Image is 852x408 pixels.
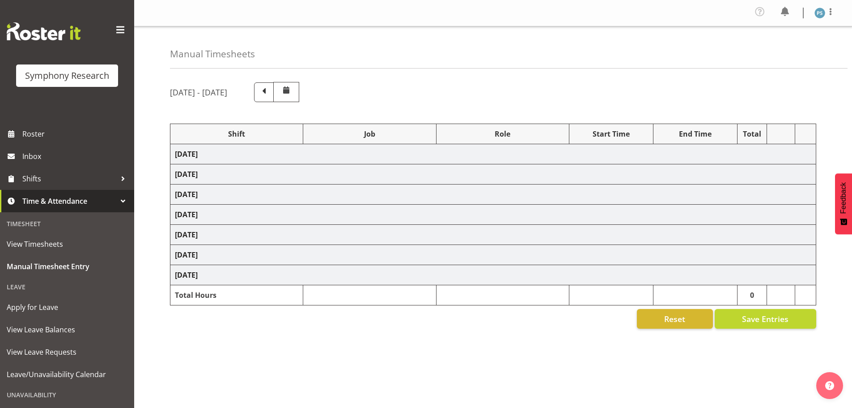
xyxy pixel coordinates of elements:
span: View Leave Balances [7,323,127,336]
td: [DATE] [170,144,816,164]
h5: [DATE] - [DATE] [170,87,227,97]
div: Total [742,129,763,139]
img: paul-s-stoneham1982.jpg [814,8,825,18]
span: Leave/Unavailability Calendar [7,368,127,381]
div: Unavailability [2,386,132,404]
td: 0 [737,285,767,305]
button: Feedback - Show survey [835,173,852,234]
div: Symphony Research [25,69,109,82]
span: Reset [664,313,685,325]
td: [DATE] [170,164,816,185]
span: Manual Timesheet Entry [7,260,127,273]
img: Rosterit website logo [7,22,81,40]
button: Save Entries [715,309,816,329]
h4: Manual Timesheets [170,49,255,59]
img: help-xxl-2.png [825,381,834,390]
span: View Timesheets [7,237,127,251]
span: Time & Attendance [22,194,116,208]
td: [DATE] [170,265,816,285]
a: View Leave Balances [2,318,132,341]
a: Manual Timesheet Entry [2,255,132,278]
td: [DATE] [170,205,816,225]
a: View Leave Requests [2,341,132,363]
td: [DATE] [170,185,816,205]
div: Shift [175,129,298,139]
span: Feedback [839,182,848,214]
span: Inbox [22,150,130,163]
div: End Time [658,129,733,139]
div: Timesheet [2,215,132,233]
div: Role [441,129,564,139]
div: Job [308,129,431,139]
td: Total Hours [170,285,303,305]
span: Roster [22,127,130,141]
span: Apply for Leave [7,301,127,314]
div: Leave [2,278,132,296]
a: Leave/Unavailability Calendar [2,363,132,386]
a: View Timesheets [2,233,132,255]
span: Shifts [22,172,116,185]
td: [DATE] [170,225,816,245]
td: [DATE] [170,245,816,265]
button: Reset [637,309,713,329]
div: Start Time [574,129,649,139]
a: Apply for Leave [2,296,132,318]
span: Save Entries [742,313,788,325]
span: View Leave Requests [7,345,127,359]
